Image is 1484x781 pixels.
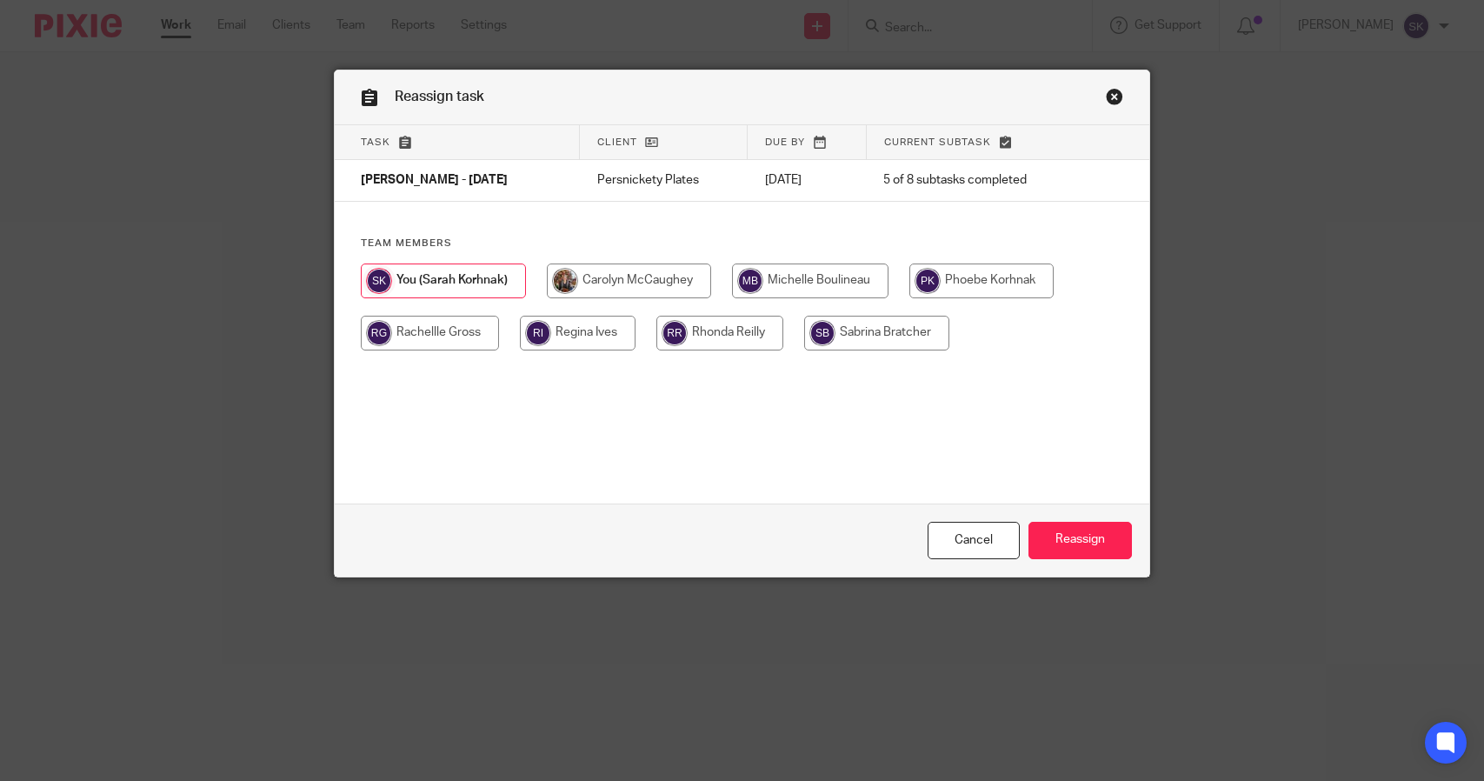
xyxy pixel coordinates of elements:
p: Persnickety Plates [597,171,730,189]
input: Reassign [1028,522,1132,559]
h4: Team members [361,237,1123,250]
span: Task [361,137,390,147]
td: 5 of 8 subtasks completed [866,160,1085,202]
p: [DATE] [765,171,848,189]
span: [PERSON_NAME] - [DATE] [361,175,508,187]
span: Reassign task [395,90,484,103]
span: Due by [765,137,805,147]
a: Close this dialog window [1106,88,1123,111]
span: Client [597,137,637,147]
a: Close this dialog window [928,522,1020,559]
span: Current subtask [884,137,991,147]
